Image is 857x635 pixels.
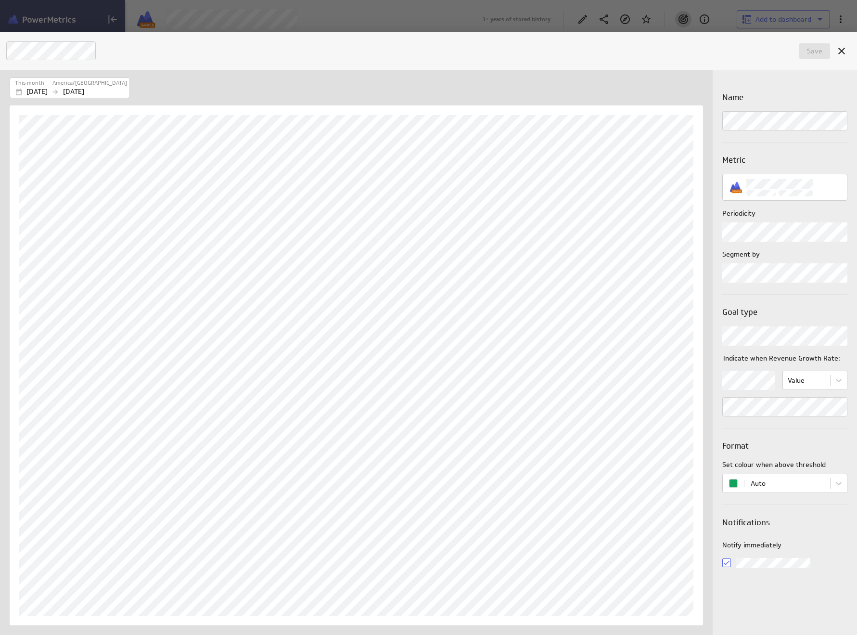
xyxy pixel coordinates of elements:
div: Periodicity [722,222,847,242]
h3: Format [722,440,847,452]
div: Value [788,376,805,385]
div: Aug 01 2025 to Aug 31 2025 America/Toronto (GMT-4:00) [10,78,130,98]
label: Segment by [722,249,847,259]
h3: Notifications [722,517,847,529]
div: Cancel [833,43,850,59]
label: America/[GEOGRAPHIC_DATA] [52,79,127,87]
label: This month [15,79,44,87]
label: Periodicity [722,208,847,219]
p: [DATE] [63,87,84,97]
span: Save [807,47,822,55]
div: Revenue Growth Rate [722,174,847,201]
label: Set colour when above threshold [722,460,847,470]
div: Segment by [722,263,847,283]
p: Notify immediately [722,540,847,550]
h3: Goal type [722,306,847,318]
p: Indicate when Revenue Growth Rate [723,353,847,363]
h3: Name [722,91,847,104]
div: Goal type [722,326,847,346]
img: Klipfolio_Sample.png [729,181,742,194]
button: Save [799,43,830,59]
div: Colour mode [722,474,847,493]
div: This monthAmerica/[GEOGRAPHIC_DATA][DATE][DATE] [10,78,130,98]
div: Colorpicker with the color #14a35c selected. [725,475,742,492]
p: [DATE] [26,87,48,97]
h3: Metric [722,154,847,166]
div: Auto [728,478,825,489]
